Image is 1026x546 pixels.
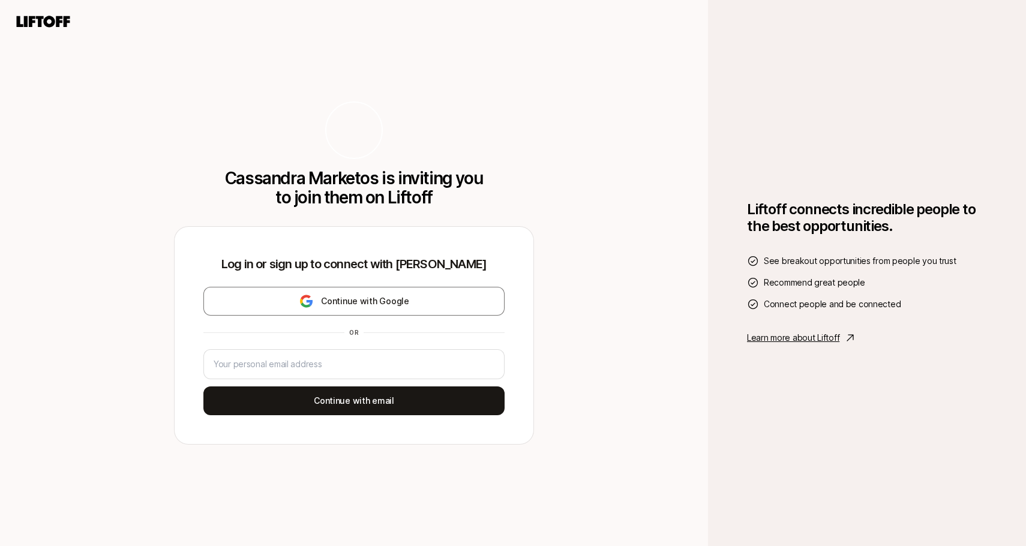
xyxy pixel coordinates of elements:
p: Log in or sign up to connect with [PERSON_NAME] [203,256,505,272]
a: Learn more about Liftoff [747,331,987,345]
span: See breakout opportunities from people you trust [764,254,956,268]
h1: Liftoff connects incredible people to the best opportunities. [747,201,987,235]
div: or [344,328,364,337]
input: Your personal email address [214,357,494,371]
p: Cassandra Marketos is inviting you to join them on Liftoff [224,169,484,207]
p: Learn more about Liftoff [747,331,839,345]
img: google-logo [299,294,314,308]
span: Connect people and be connected [764,297,901,311]
button: Continue with email [203,386,505,415]
span: Recommend great people [764,275,865,290]
button: Continue with Google [203,287,505,316]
